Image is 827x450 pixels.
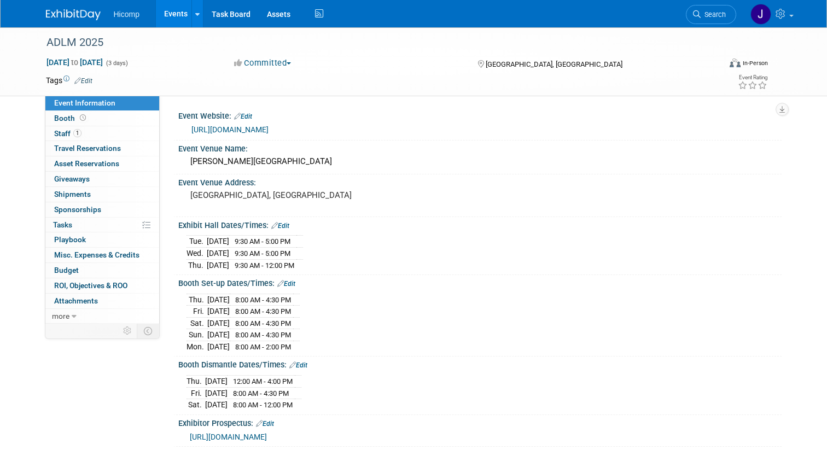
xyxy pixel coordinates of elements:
[187,376,205,388] td: Thu.
[187,317,207,329] td: Sat.
[45,278,159,293] a: ROI, Objectives & ROO
[178,174,782,188] div: Event Venue Address:
[45,111,159,126] a: Booth
[45,187,159,202] a: Shipments
[45,263,159,278] a: Budget
[207,236,229,248] td: [DATE]
[54,250,139,259] span: Misc. Expenses & Credits
[178,275,782,289] div: Booth Set-up Dates/Times:
[178,141,782,154] div: Event Venue Name:
[45,309,159,324] a: more
[187,153,773,170] div: [PERSON_NAME][GEOGRAPHIC_DATA]
[54,114,88,122] span: Booth
[105,60,128,67] span: (3 days)
[187,399,205,411] td: Sat.
[52,312,69,320] span: more
[205,376,228,388] td: [DATE]
[207,341,230,352] td: [DATE]
[54,190,91,198] span: Shipments
[233,377,293,385] span: 12:00 AM - 4:00 PM
[235,331,291,339] span: 8:00 AM - 4:30 PM
[54,205,101,214] span: Sponsorships
[742,59,768,67] div: In-Person
[45,172,159,186] a: Giveaways
[207,294,230,306] td: [DATE]
[486,60,622,68] span: [GEOGRAPHIC_DATA], [GEOGRAPHIC_DATA]
[235,296,291,304] span: 8:00 AM - 4:30 PM
[43,33,707,52] div: ADLM 2025
[277,280,295,288] a: Edit
[686,5,736,24] a: Search
[118,324,137,338] td: Personalize Event Tab Strip
[54,235,86,244] span: Playbook
[235,343,291,351] span: 8:00 AM - 2:00 PM
[178,357,782,371] div: Booth Dismantle Dates/Times:
[750,4,771,25] img: Jing Chen
[54,144,121,153] span: Travel Reservations
[230,57,295,69] button: Committed
[46,57,103,67] span: [DATE] [DATE]
[235,261,294,270] span: 9:30 AM - 12:00 PM
[45,96,159,110] a: Event Information
[205,399,228,411] td: [DATE]
[233,389,289,398] span: 8:00 AM - 4:30 PM
[187,294,207,306] td: Thu.
[187,387,205,399] td: Fri.
[45,141,159,156] a: Travel Reservations
[701,10,726,19] span: Search
[45,294,159,308] a: Attachments
[54,129,81,138] span: Staff
[54,281,127,290] span: ROI, Objectives & ROO
[661,57,768,73] div: Event Format
[73,129,81,137] span: 1
[74,77,92,85] a: Edit
[256,420,274,428] a: Edit
[45,218,159,232] a: Tasks
[45,248,159,262] a: Misc. Expenses & Credits
[114,10,139,19] span: Hicomp
[235,319,291,328] span: 8:00 AM - 4:30 PM
[187,329,207,341] td: Sun.
[54,174,90,183] span: Giveaways
[207,306,230,318] td: [DATE]
[187,341,207,352] td: Mon.
[178,217,782,231] div: Exhibit Hall Dates/Times:
[45,202,159,217] a: Sponsorships
[54,159,119,168] span: Asset Reservations
[271,222,289,230] a: Edit
[178,108,782,122] div: Event Website:
[54,296,98,305] span: Attachments
[137,324,159,338] td: Toggle Event Tabs
[205,387,228,399] td: [DATE]
[187,259,207,271] td: Thu.
[235,249,290,258] span: 9:30 AM - 5:00 PM
[187,248,207,260] td: Wed.
[730,59,741,67] img: Format-Inperson.png
[190,433,267,441] a: [URL][DOMAIN_NAME]
[207,248,229,260] td: [DATE]
[289,361,307,369] a: Edit
[45,156,159,171] a: Asset Reservations
[207,329,230,341] td: [DATE]
[187,306,207,318] td: Fri.
[207,259,229,271] td: [DATE]
[738,75,767,80] div: Event Rating
[235,237,290,246] span: 9:30 AM - 5:00 PM
[190,190,418,200] pre: [GEOGRAPHIC_DATA], [GEOGRAPHIC_DATA]
[45,126,159,141] a: Staff1
[191,125,269,134] a: [URL][DOMAIN_NAME]
[54,98,115,107] span: Event Information
[46,75,92,86] td: Tags
[178,415,782,429] div: Exhibitor Prospectus:
[234,113,252,120] a: Edit
[54,266,79,274] span: Budget
[53,220,72,229] span: Tasks
[78,114,88,122] span: Booth not reserved yet
[187,236,207,248] td: Tue.
[207,317,230,329] td: [DATE]
[45,232,159,247] a: Playbook
[46,9,101,20] img: ExhibitDay
[69,58,80,67] span: to
[235,307,291,315] span: 8:00 AM - 4:30 PM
